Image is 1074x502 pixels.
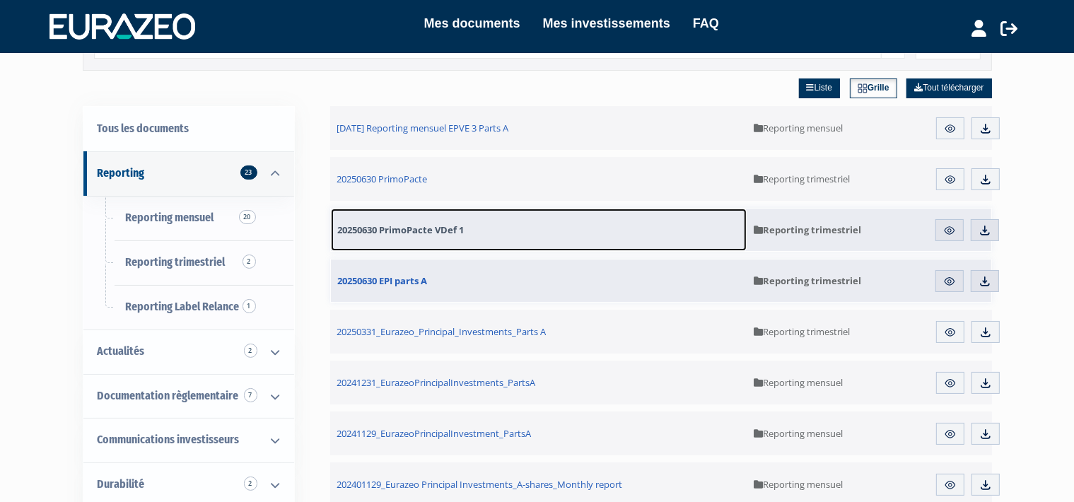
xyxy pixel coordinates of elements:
img: eye.svg [944,377,957,390]
a: 20250630 PrimoPacte VDef 1 [331,209,747,251]
img: eye.svg [944,326,957,339]
span: Actualités [98,344,145,358]
img: eye.svg [944,122,957,135]
a: [DATE] Reporting mensuel EPVE 3 Parts A [330,106,747,150]
span: 2 [244,477,257,491]
span: 1 [243,299,256,313]
span: Reporting trimestriel [754,274,861,287]
img: download.svg [979,428,992,440]
img: download.svg [979,479,992,491]
a: Reporting mensuel20 [83,196,294,240]
span: 23 [240,165,257,180]
a: 20250630 PrimoPacte [330,157,747,201]
a: Reporting 23 [83,151,294,196]
span: Reporting mensuel [754,122,843,134]
span: Reporting trimestriel [126,255,226,269]
span: Reporting Label Relance [126,300,240,313]
img: eye.svg [943,224,956,237]
img: download.svg [979,224,991,237]
a: Tous les documents [83,107,294,151]
span: Reporting mensuel [754,427,843,440]
a: Grille [850,78,897,98]
a: Actualités 2 [83,329,294,374]
span: 202401129_Eurazeo Principal Investments_A-shares_Monthly report [337,478,623,491]
a: Documentation règlementaire 7 [83,374,294,419]
img: download.svg [979,275,991,288]
img: eye.svg [944,479,957,491]
a: Mes documents [424,13,520,33]
a: 20241231_EurazeoPrincipalInvestments_PartsA [330,361,747,404]
span: Durabilité [98,477,145,491]
span: 20241231_EurazeoPrincipalInvestments_PartsA [337,376,536,389]
img: download.svg [979,326,992,339]
span: 7 [244,388,257,402]
span: 20 [239,210,256,224]
a: Reporting trimestriel2 [83,240,294,285]
span: 2 [244,344,257,358]
img: eye.svg [944,173,957,186]
a: 20241129_EurazeoPrincipalInvestment_PartsA [330,411,747,455]
span: 20250630 EPI parts A [338,274,428,287]
img: eye.svg [944,428,957,440]
img: eye.svg [943,275,956,288]
span: Reporting mensuel [126,211,214,224]
span: Communications investisseurs [98,433,240,446]
img: download.svg [979,377,992,390]
span: 20250331_Eurazeo_Principal_Investments_Parts A [337,325,547,338]
a: Reporting Label Relance1 [83,285,294,329]
span: Documentation règlementaire [98,389,239,402]
span: Reporting mensuel [754,376,843,389]
span: Reporting trimestriel [754,325,850,338]
a: 20250331_Eurazeo_Principal_Investments_Parts A [330,310,747,354]
img: grid.svg [858,83,868,93]
span: 20250630 PrimoPacte [337,173,428,185]
span: Reporting trimestriel [754,173,850,185]
span: Reporting [98,166,145,180]
a: Mes investissements [543,13,670,33]
span: 2 [243,255,256,269]
img: 1732889491-logotype_eurazeo_blanc_rvb.png [49,13,195,39]
a: 20250630 EPI parts A [331,259,747,302]
span: Reporting mensuel [754,478,843,491]
a: FAQ [693,13,719,33]
img: download.svg [979,173,992,186]
span: 20241129_EurazeoPrincipalInvestment_PartsA [337,427,532,440]
a: Liste [799,78,840,98]
a: Communications investisseurs [83,418,294,462]
span: 20250630 PrimoPacte VDef 1 [338,223,465,236]
span: [DATE] Reporting mensuel EPVE 3 Parts A [337,122,509,134]
span: Reporting trimestriel [754,223,861,236]
a: Tout télécharger [906,78,991,98]
img: download.svg [979,122,992,135]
